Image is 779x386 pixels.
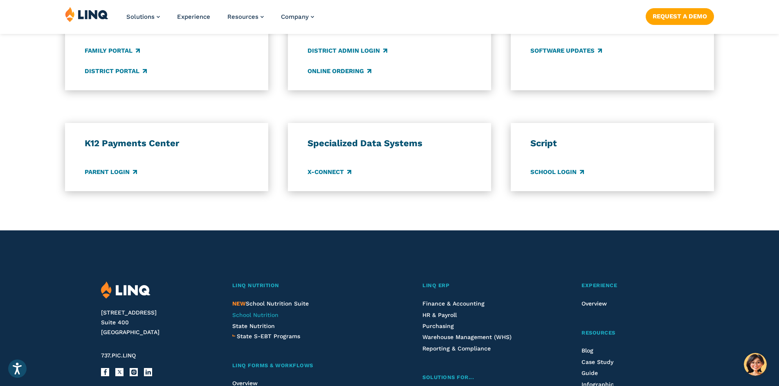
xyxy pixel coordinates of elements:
a: School Nutrition [232,312,278,318]
a: Case Study [581,359,613,365]
a: NEWSchool Nutrition Suite [232,300,309,307]
a: District Portal [85,67,147,76]
a: Instagram [130,368,138,376]
a: X [115,368,123,376]
span: LINQ Forms & Workflows [232,362,313,368]
h3: K12 Payments Center [85,138,249,149]
img: LINQ | K‑12 Software [101,281,150,299]
a: Facebook [101,368,109,376]
span: 737.PIC.LINQ [101,352,136,359]
a: District Admin Login [308,47,387,56]
a: Guide [581,370,598,376]
a: Request a Demo [646,8,714,25]
a: Experience [581,281,678,290]
nav: Button Navigation [646,7,714,25]
a: LINQ ERP [422,281,539,290]
a: Software Updates [530,47,602,56]
a: Experience [177,13,210,20]
a: Family Portal [85,47,140,56]
a: Company [281,13,314,20]
span: LINQ ERP [422,282,449,288]
span: State S-EBT Programs [237,333,300,339]
a: State Nutrition [232,323,275,329]
h3: Script [530,138,695,149]
a: LINQ Forms & Workflows [232,361,380,370]
h3: Specialized Data Systems [308,138,472,149]
a: Solutions [126,13,160,20]
span: Solutions [126,13,155,20]
a: LINQ Nutrition [232,281,380,290]
a: Resources [581,329,678,337]
span: Resources [227,13,258,20]
a: Online Ordering [308,67,371,76]
span: LINQ Nutrition [232,282,279,288]
nav: Primary Navigation [126,7,314,33]
a: X-Connect [308,167,351,176]
a: State S-EBT Programs [237,332,300,341]
a: Warehouse Management (WHS) [422,334,512,340]
button: Hello, have a question? Let’s chat. [744,353,767,376]
img: LINQ | K‑12 Software [65,7,108,22]
span: Experience [581,282,617,288]
span: NEW [232,300,246,307]
a: Resources [227,13,264,20]
span: Resources [581,330,615,336]
a: Reporting & Compliance [422,345,491,352]
span: School Nutrition Suite [232,300,309,307]
a: Overview [581,300,607,307]
address: [STREET_ADDRESS] Suite 400 [GEOGRAPHIC_DATA] [101,308,213,337]
a: HR & Payroll [422,312,457,318]
a: Finance & Accounting [422,300,485,307]
a: Blog [581,347,593,354]
span: Company [281,13,309,20]
a: Parent Login [85,167,137,176]
a: LinkedIn [144,368,152,376]
a: Purchasing [422,323,454,329]
a: School Login [530,167,584,176]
